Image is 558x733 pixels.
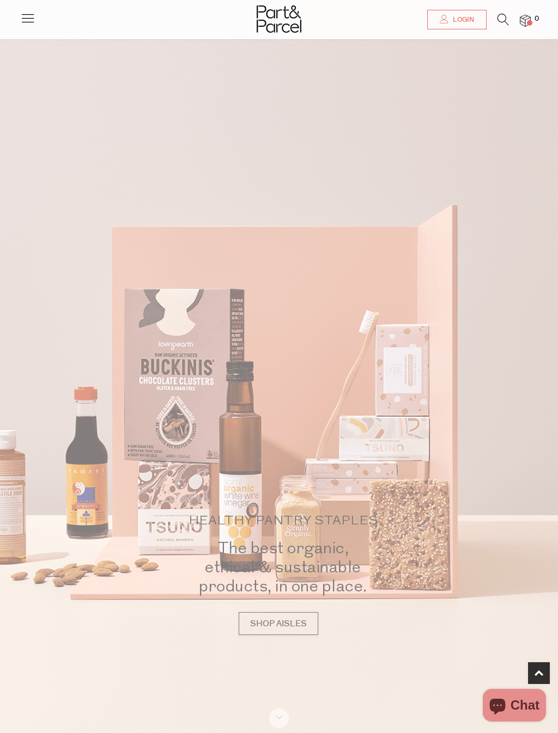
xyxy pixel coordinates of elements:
a: SHOP AISLES [239,612,318,635]
a: Login [427,10,487,29]
a: 0 [520,15,531,26]
h2: The best organic, ethical & sustainable products, in one place. [25,539,542,596]
span: Login [450,15,474,25]
img: Part&Parcel [257,5,301,33]
inbox-online-store-chat: Shopify online store chat [480,689,549,724]
span: 0 [532,14,542,24]
p: HEALTHY PANTRY STAPLES [25,515,542,528]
